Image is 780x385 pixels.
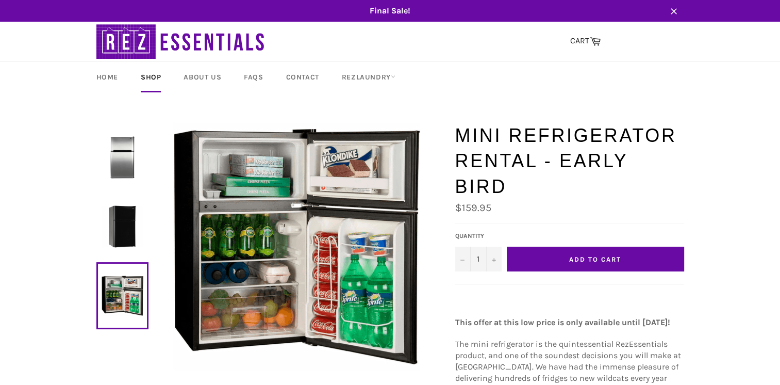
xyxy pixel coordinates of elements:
[234,62,273,92] a: FAQs
[569,255,621,263] span: Add to Cart
[455,317,670,327] strong: This offer at this low price is only available until [DATE]!
[486,247,502,271] button: Increase quantity
[173,62,231,92] a: About Us
[455,202,491,214] span: $159.95
[102,136,143,178] img: Mini Refrigerator Rental - Early Bird
[455,123,684,200] h1: Mini Refrigerator Rental - Early Bird
[86,62,128,92] a: Home
[331,62,406,92] a: RezLaundry
[173,123,420,371] img: Mini Refrigerator Rental - Early Bird
[96,22,267,61] img: RezEssentials
[565,30,606,52] a: CART
[276,62,329,92] a: Contact
[507,247,684,271] button: Add to Cart
[86,5,694,17] span: Final Sale!
[455,247,471,271] button: Decrease quantity
[130,62,171,92] a: Shop
[102,205,143,247] img: Mini Refrigerator Rental - Early Bird
[455,232,502,240] label: Quantity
